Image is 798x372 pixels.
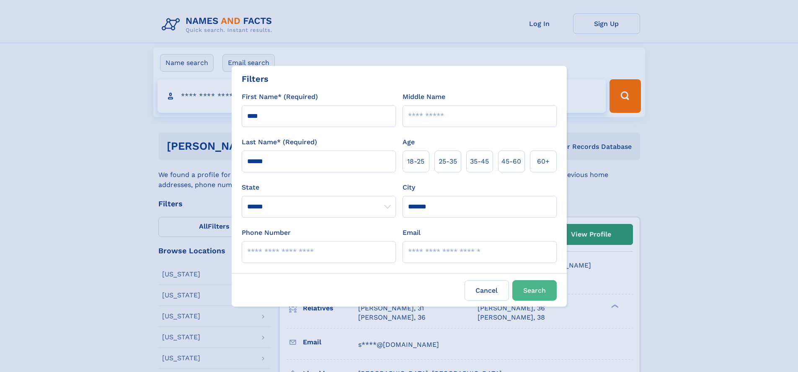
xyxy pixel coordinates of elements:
[242,137,317,147] label: Last Name* (Required)
[242,73,269,85] div: Filters
[465,280,509,301] label: Cancel
[512,280,557,301] button: Search
[242,182,396,193] label: State
[242,92,318,102] label: First Name* (Required)
[439,156,457,166] span: 25‑35
[403,92,445,102] label: Middle Name
[403,182,415,193] label: City
[403,228,421,238] label: Email
[403,137,415,147] label: Age
[501,156,521,166] span: 45‑60
[470,156,489,166] span: 35‑45
[407,156,424,166] span: 18‑25
[537,156,550,166] span: 60+
[242,228,291,238] label: Phone Number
